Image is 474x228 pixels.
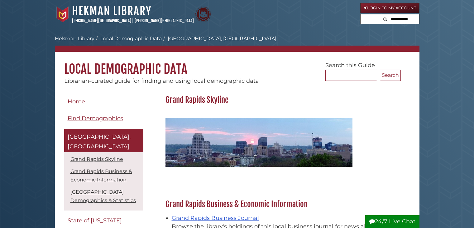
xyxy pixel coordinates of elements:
img: Calvin University [55,7,70,22]
span: | [132,18,134,23]
a: State of [US_STATE] [64,214,143,228]
a: [PERSON_NAME][GEOGRAPHIC_DATA] [135,18,194,23]
a: Grand Rapids Skyline [70,156,123,162]
button: 24/7 Live Chat [365,215,419,228]
h1: Local Demographic Data [55,52,419,77]
h2: Grand Rapids Business & Economic Information [162,199,401,209]
a: Login to My Account [360,3,419,13]
a: [PERSON_NAME][GEOGRAPHIC_DATA] [72,18,131,23]
h2: Grand Rapids Skyline [162,95,401,105]
span: [GEOGRAPHIC_DATA], [GEOGRAPHIC_DATA] [68,133,131,150]
a: Grand Rapids Business & Economic Information [70,168,132,183]
i: Search [383,17,387,21]
span: State of [US_STATE] [68,217,122,224]
button: Search [381,14,389,23]
a: [GEOGRAPHIC_DATA], [GEOGRAPHIC_DATA] [64,129,143,152]
img: Calvin Theological Seminary [195,7,211,22]
span: Librarian-curated guide for finding and using local demographic data [64,77,259,84]
button: Search [380,70,401,81]
span: Home [68,98,85,105]
span: Find Demographics [68,115,123,122]
a: Local Demographic Data [100,36,162,42]
a: [GEOGRAPHIC_DATA] Demographics & Statistics [70,189,136,203]
a: Find Demographics [64,112,143,126]
a: Hekman Library [72,4,151,18]
li: [GEOGRAPHIC_DATA], [GEOGRAPHIC_DATA] [162,35,276,42]
a: Grand Rapids Business Journal [172,215,259,221]
a: Hekman Library [55,36,94,42]
a: Home [64,95,143,109]
nav: breadcrumb [55,35,419,52]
